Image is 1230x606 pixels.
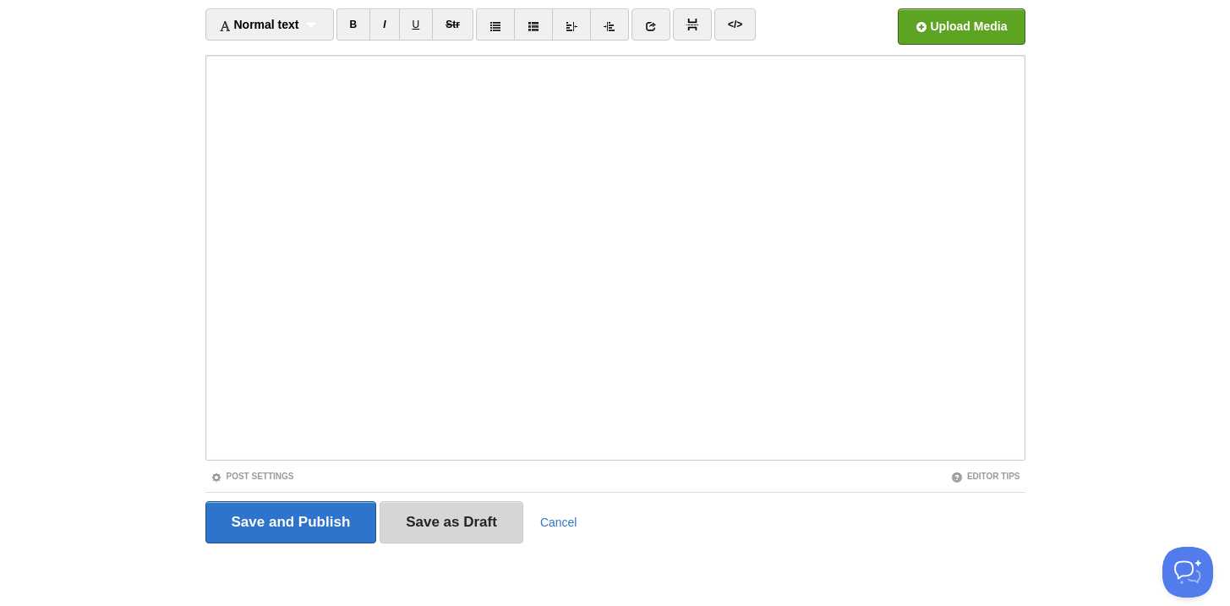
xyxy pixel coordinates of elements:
[1162,547,1213,598] iframe: Help Scout Beacon - Open
[219,18,299,31] span: Normal text
[446,19,460,30] del: Str
[399,8,434,41] a: U
[951,472,1020,481] a: Editor Tips
[686,19,698,30] img: pagebreak-icon.png
[432,8,473,41] a: Str
[369,8,399,41] a: I
[380,501,523,543] input: Save as Draft
[714,8,756,41] a: </>
[540,516,577,529] a: Cancel
[336,8,371,41] a: B
[210,472,294,481] a: Post Settings
[205,501,377,543] input: Save and Publish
